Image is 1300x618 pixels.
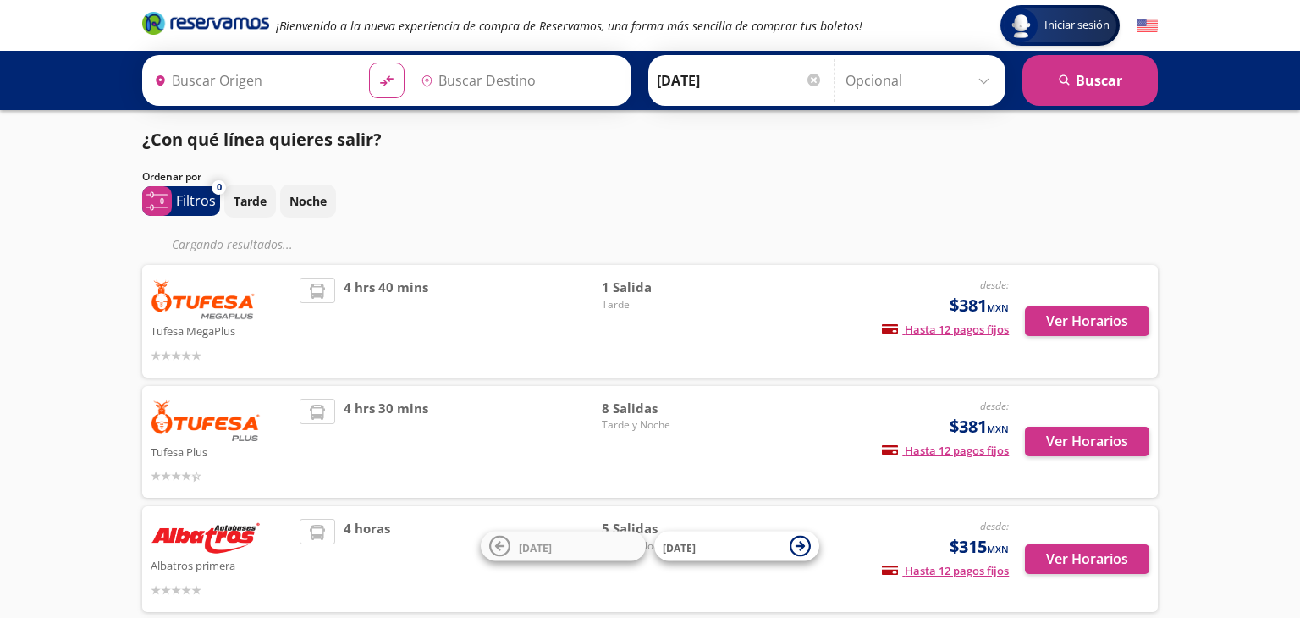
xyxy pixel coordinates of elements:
span: Hasta 12 pagos fijos [882,322,1009,337]
button: [DATE] [654,532,819,561]
small: MXN [987,543,1009,555]
span: Tarde y Noche [602,417,720,433]
img: Tufesa MegaPlus [151,278,256,320]
button: Ver Horarios [1025,544,1149,574]
em: desde: [980,519,1009,533]
em: desde: [980,399,1009,413]
input: Opcional [846,59,997,102]
span: $315 [950,534,1009,560]
p: Noche [289,192,327,210]
span: Iniciar sesión [1038,17,1116,34]
span: [DATE] [519,540,552,555]
em: ¡Bienvenido a la nueva experiencia de compra de Reservamos, una forma más sencilla de comprar tus... [276,18,862,34]
i: Brand Logo [142,10,269,36]
p: Ordenar por [142,169,201,185]
button: English [1137,15,1158,36]
img: Tufesa Plus [151,399,261,441]
span: $381 [950,414,1009,439]
button: [DATE] [481,532,646,561]
em: desde: [980,278,1009,292]
input: Elegir Fecha [657,59,823,102]
small: MXN [987,422,1009,435]
span: 0 [217,180,222,195]
p: Tarde [234,192,267,210]
p: Albatros primera [151,555,291,575]
p: ¿Con qué línea quieres salir? [142,127,382,152]
button: Ver Horarios [1025,427,1149,456]
span: 4 horas [344,519,390,599]
button: Tarde [224,185,276,218]
span: Hasta 12 pagos fijos [882,563,1009,578]
em: Cargando resultados ... [172,236,293,252]
span: Hasta 12 pagos fijos [882,443,1009,458]
span: 4 hrs 30 mins [344,399,428,486]
img: Albatros primera [151,519,261,555]
span: Tarde [602,297,720,312]
button: Ver Horarios [1025,306,1149,336]
button: Buscar [1022,55,1158,106]
span: $381 [950,293,1009,318]
button: 0Filtros [142,186,220,216]
p: Tufesa MegaPlus [151,320,291,340]
span: [DATE] [663,540,696,555]
p: Filtros [176,190,216,211]
span: 1 Salida [602,278,720,297]
span: 5 Salidas [602,519,720,538]
span: 8 Salidas [602,399,720,418]
a: Brand Logo [142,10,269,41]
p: Tufesa Plus [151,441,291,461]
span: 4 hrs 40 mins [344,278,428,365]
input: Buscar Origen [147,59,355,102]
small: MXN [987,301,1009,314]
button: Noche [280,185,336,218]
input: Buscar Destino [414,59,622,102]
